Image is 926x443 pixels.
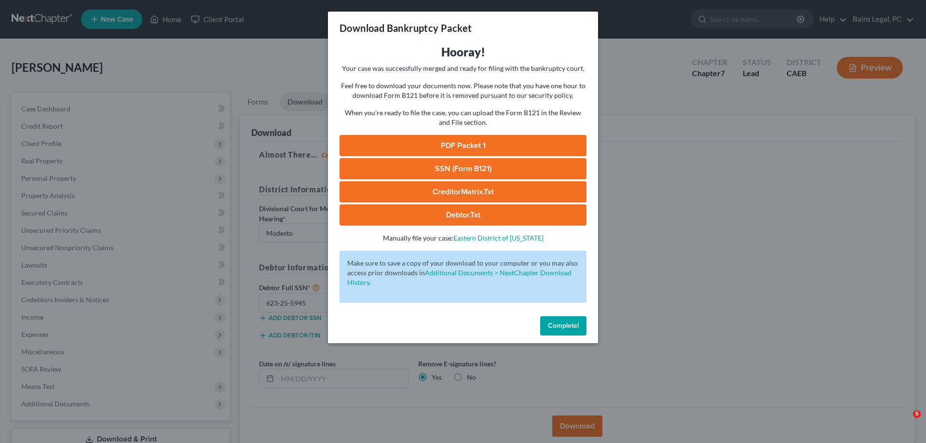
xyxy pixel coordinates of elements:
p: Your case was successfully merged and ready for filing with the bankruptcy court. [340,64,586,73]
a: PDF Packet 1 [340,135,586,156]
a: Eastern District of [US_STATE] [453,234,544,242]
span: Complete! [548,322,579,330]
a: CreditorMatrix.txt [340,181,586,202]
h3: Download Bankruptcy Packet [340,21,472,35]
a: SSN (Form B121) [340,158,586,179]
p: When you're ready to file the case, you can upload the Form B121 in the Review and File section. [340,108,586,127]
iframe: Intercom live chat [893,410,916,433]
p: Manually file your case: [340,233,586,243]
p: Make sure to save a copy of your download to your computer or you may also access prior downloads in [347,258,579,287]
span: 5 [913,410,921,418]
a: Debtor.txt [340,204,586,226]
button: Complete! [540,316,586,336]
p: Feel free to download your documents now. Please note that you have one hour to download Form B12... [340,81,586,100]
a: Additional Documents > NextChapter Download History. [347,268,572,286]
h3: Hooray! [340,44,586,60]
